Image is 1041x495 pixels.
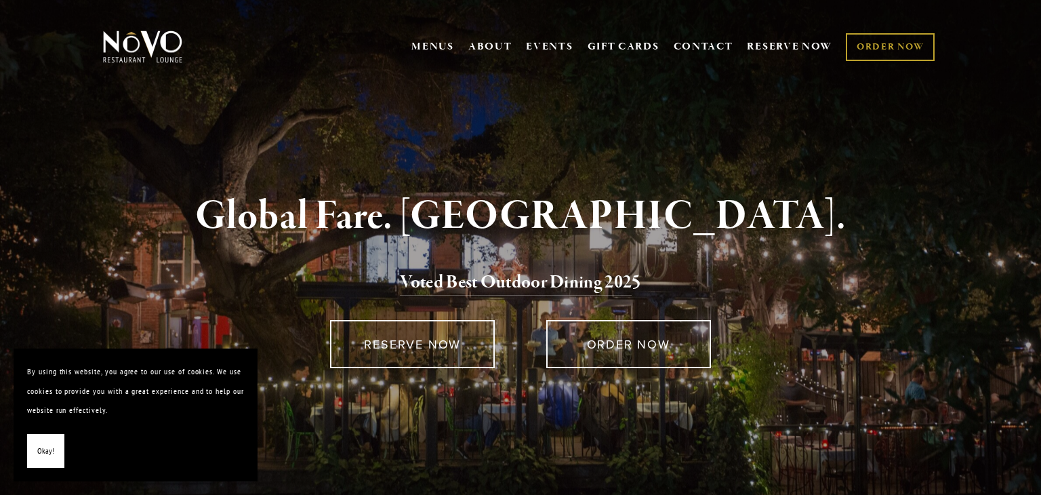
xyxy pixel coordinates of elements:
a: MENUS [411,40,454,54]
a: GIFT CARDS [588,34,659,60]
p: By using this website, you agree to our use of cookies. We use cookies to provide you with a grea... [27,362,244,420]
a: Voted Best Outdoor Dining 202 [400,271,632,296]
strong: Global Fare. [GEOGRAPHIC_DATA]. [195,191,845,242]
a: ORDER NOW [546,320,711,368]
section: Cookie banner [14,349,258,481]
h2: 5 [125,269,916,297]
a: RESERVE NOW [330,320,495,368]
a: ABOUT [468,40,512,54]
img: Novo Restaurant &amp; Lounge [100,30,185,64]
a: CONTACT [674,34,733,60]
button: Okay! [27,434,64,469]
span: Okay! [37,441,54,461]
a: RESERVE NOW [747,34,832,60]
a: ORDER NOW [846,33,935,61]
a: EVENTS [526,40,573,54]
